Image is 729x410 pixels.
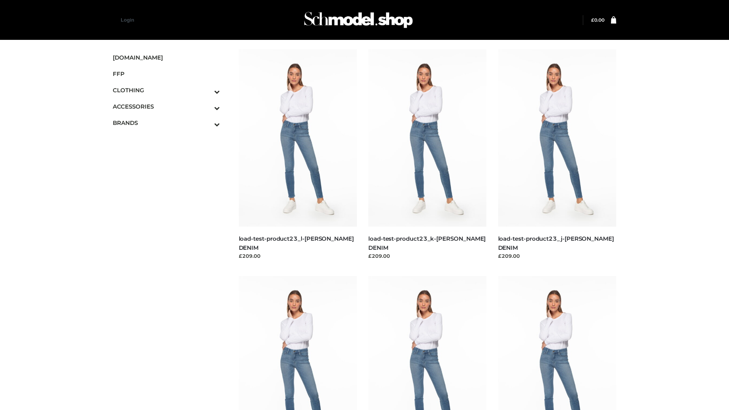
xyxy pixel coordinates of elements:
a: CLOTHINGToggle Submenu [113,82,220,98]
a: FFP [113,66,220,82]
button: Toggle Submenu [193,98,220,115]
a: [DOMAIN_NAME] [113,49,220,66]
a: load-test-product23_l-[PERSON_NAME] DENIM [239,235,354,251]
div: £209.00 [368,252,487,260]
span: CLOTHING [113,86,220,95]
img: Schmodel Admin 964 [301,5,415,35]
span: BRANDS [113,118,220,127]
button: Toggle Submenu [193,115,220,131]
a: £0.00 [591,17,604,23]
span: [DOMAIN_NAME] [113,53,220,62]
button: Toggle Submenu [193,82,220,98]
span: £ [591,17,594,23]
div: £209.00 [498,252,617,260]
bdi: 0.00 [591,17,604,23]
span: ACCESSORIES [113,102,220,111]
a: load-test-product23_j-[PERSON_NAME] DENIM [498,235,614,251]
div: £209.00 [239,252,357,260]
a: BRANDSToggle Submenu [113,115,220,131]
a: load-test-product23_k-[PERSON_NAME] DENIM [368,235,486,251]
a: Login [121,17,134,23]
span: FFP [113,69,220,78]
a: ACCESSORIESToggle Submenu [113,98,220,115]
